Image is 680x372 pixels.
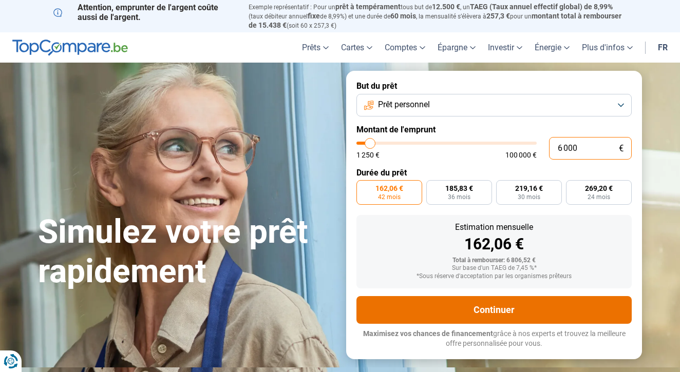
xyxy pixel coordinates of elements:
div: 162,06 € [365,237,624,252]
label: Montant de l'emprunt [356,125,632,134]
a: fr [652,32,674,63]
span: Maximisez vos chances de financement [363,329,493,338]
a: Épargne [431,32,482,63]
span: 185,83 € [445,185,473,192]
div: *Sous réserve d'acceptation par les organismes prêteurs [365,273,624,280]
p: Attention, emprunter de l'argent coûte aussi de l'argent. [53,3,236,22]
label: But du prêt [356,81,632,91]
h1: Simulez votre prêt rapidement [38,212,334,291]
label: Durée du prêt [356,168,632,178]
span: 42 mois [378,194,401,200]
span: fixe [308,12,320,20]
div: Total à rembourser: 6 806,52 € [365,257,624,264]
span: 12.500 € [432,3,460,11]
span: 1 250 € [356,151,380,159]
span: 60 mois [390,12,416,20]
span: 162,06 € [375,185,403,192]
a: Investir [482,32,528,63]
span: 100 000 € [505,151,537,159]
span: prêt à tempérament [335,3,401,11]
span: TAEG (Taux annuel effectif global) de 8,99% [470,3,613,11]
span: 30 mois [518,194,540,200]
a: Cartes [335,32,379,63]
a: Prêts [296,32,335,63]
p: Exemple représentatif : Pour un tous but de , un (taux débiteur annuel de 8,99%) et une durée de ... [249,3,627,30]
span: montant total à rembourser de 15.438 € [249,12,621,29]
span: Prêt personnel [378,99,430,110]
a: Plus d'infos [576,32,639,63]
p: grâce à nos experts et trouvez la meilleure offre personnalisée pour vous. [356,329,632,349]
span: 219,16 € [515,185,543,192]
div: Sur base d'un TAEG de 7,45 %* [365,265,624,272]
a: Énergie [528,32,576,63]
button: Continuer [356,296,632,324]
button: Prêt personnel [356,94,632,116]
span: 36 mois [448,194,470,200]
span: 269,20 € [585,185,613,192]
img: TopCompare [12,40,128,56]
div: Estimation mensuelle [365,223,624,231]
span: 257,3 € [486,12,510,20]
span: € [619,144,624,153]
a: Comptes [379,32,431,63]
span: 24 mois [588,194,610,200]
